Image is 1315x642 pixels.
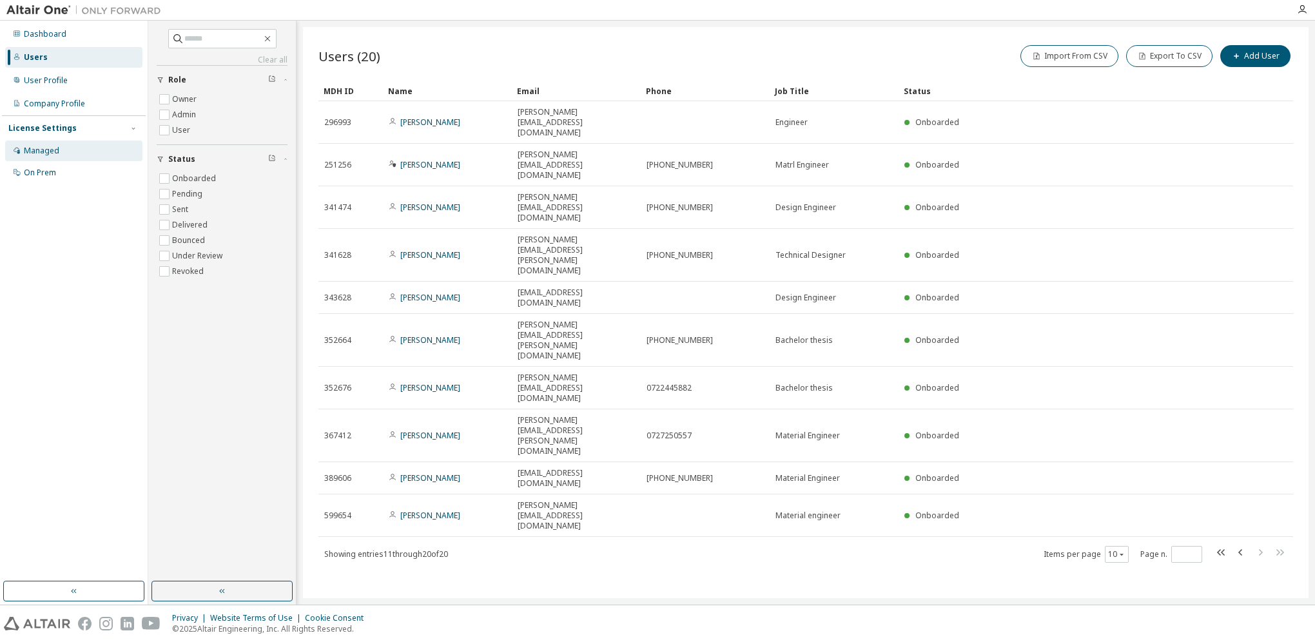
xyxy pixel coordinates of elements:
[915,472,959,483] span: Onboarded
[915,382,959,393] span: Onboarded
[518,500,635,531] span: [PERSON_NAME][EMAIL_ADDRESS][DOMAIN_NAME]
[172,202,191,217] label: Sent
[168,75,186,85] span: Role
[210,613,305,623] div: Website Terms of Use
[1220,45,1291,67] button: Add User
[775,473,840,483] span: Material Engineer
[142,617,161,630] img: youtube.svg
[172,171,219,186] label: Onboarded
[915,249,959,260] span: Onboarded
[775,160,829,170] span: Matrl Engineer
[4,617,70,630] img: altair_logo.svg
[172,613,210,623] div: Privacy
[915,117,959,128] span: Onboarded
[318,47,380,65] span: Users (20)
[168,154,195,164] span: Status
[1108,549,1125,559] button: 10
[647,383,692,393] span: 0722445882
[172,233,208,248] label: Bounced
[518,415,635,456] span: [PERSON_NAME][EMAIL_ADDRESS][PERSON_NAME][DOMAIN_NAME]
[324,335,351,345] span: 352664
[518,192,635,223] span: [PERSON_NAME][EMAIL_ADDRESS][DOMAIN_NAME]
[647,160,713,170] span: [PHONE_NUMBER]
[915,202,959,213] span: Onboarded
[324,117,351,128] span: 296993
[647,473,713,483] span: [PHONE_NUMBER]
[400,159,460,170] a: [PERSON_NAME]
[915,430,959,441] span: Onboarded
[324,511,351,521] span: 599654
[324,293,351,303] span: 343628
[157,55,287,65] a: Clear all
[324,81,378,101] div: MDH ID
[904,81,1226,101] div: Status
[518,150,635,180] span: [PERSON_NAME][EMAIL_ADDRESS][DOMAIN_NAME]
[305,613,371,623] div: Cookie Consent
[400,335,460,345] a: [PERSON_NAME]
[915,335,959,345] span: Onboarded
[172,92,199,107] label: Owner
[1020,45,1118,67] button: Import From CSV
[647,250,713,260] span: [PHONE_NUMBER]
[518,287,635,308] span: [EMAIL_ADDRESS][DOMAIN_NAME]
[157,66,287,94] button: Role
[646,81,765,101] div: Phone
[518,373,635,404] span: [PERSON_NAME][EMAIL_ADDRESS][DOMAIN_NAME]
[400,117,460,128] a: [PERSON_NAME]
[518,235,635,276] span: [PERSON_NAME][EMAIL_ADDRESS][PERSON_NAME][DOMAIN_NAME]
[775,293,836,303] span: Design Engineer
[775,117,808,128] span: Engineer
[915,292,959,303] span: Onboarded
[78,617,92,630] img: facebook.svg
[400,202,460,213] a: [PERSON_NAME]
[400,430,460,441] a: [PERSON_NAME]
[400,510,460,521] a: [PERSON_NAME]
[400,382,460,393] a: [PERSON_NAME]
[99,617,113,630] img: instagram.svg
[24,99,85,109] div: Company Profile
[324,431,351,441] span: 367412
[775,431,840,441] span: Material Engineer
[268,75,276,85] span: Clear filter
[157,145,287,173] button: Status
[647,431,692,441] span: 0727250557
[324,383,351,393] span: 352676
[518,320,635,361] span: [PERSON_NAME][EMAIL_ADDRESS][PERSON_NAME][DOMAIN_NAME]
[172,264,206,279] label: Revoked
[775,202,836,213] span: Design Engineer
[647,202,713,213] span: [PHONE_NUMBER]
[172,186,205,202] label: Pending
[24,29,66,39] div: Dashboard
[172,122,193,138] label: User
[172,623,371,634] p: © 2025 Altair Engineering, Inc. All Rights Reserved.
[775,250,846,260] span: Technical Designer
[172,217,210,233] label: Delivered
[518,107,635,138] span: [PERSON_NAME][EMAIL_ADDRESS][DOMAIN_NAME]
[24,52,48,63] div: Users
[8,123,77,133] div: License Settings
[915,510,959,521] span: Onboarded
[24,146,59,156] div: Managed
[775,81,893,101] div: Job Title
[24,75,68,86] div: User Profile
[400,472,460,483] a: [PERSON_NAME]
[172,107,199,122] label: Admin
[6,4,168,17] img: Altair One
[268,154,276,164] span: Clear filter
[324,250,351,260] span: 341628
[518,468,635,489] span: [EMAIL_ADDRESS][DOMAIN_NAME]
[400,249,460,260] a: [PERSON_NAME]
[400,292,460,303] a: [PERSON_NAME]
[915,159,959,170] span: Onboarded
[647,335,713,345] span: [PHONE_NUMBER]
[324,160,351,170] span: 251256
[775,335,833,345] span: Bachelor thesis
[775,383,833,393] span: Bachelor thesis
[775,511,841,521] span: Material engineer
[324,202,351,213] span: 341474
[172,248,225,264] label: Under Review
[324,473,351,483] span: 389606
[1044,546,1129,563] span: Items per page
[121,617,134,630] img: linkedin.svg
[1140,546,1202,563] span: Page n.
